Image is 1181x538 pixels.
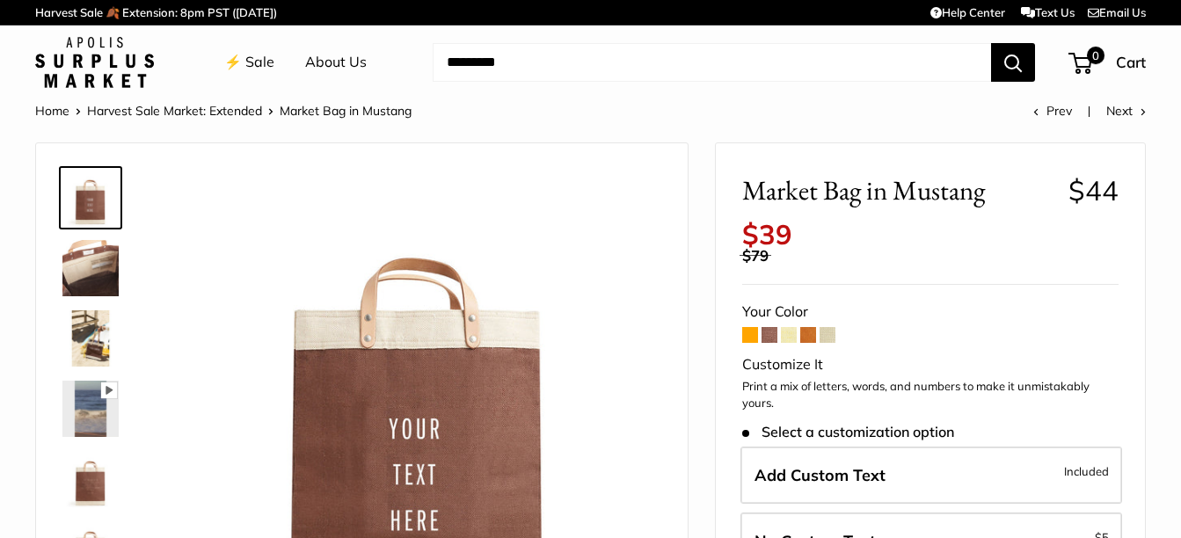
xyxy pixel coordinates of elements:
div: Customize It [742,352,1119,378]
a: Harvest Sale Market: Extended [87,103,262,119]
a: Prev [1033,103,1072,119]
span: Add Custom Text [755,465,886,485]
button: Search [991,43,1035,82]
img: Market Bag in Mustang [62,310,119,367]
a: Market Bag in Mustang [59,377,122,440]
a: Text Us [1021,5,1075,19]
span: Included [1064,461,1109,482]
img: Market Bag in Mustang [62,240,119,296]
p: Print a mix of letters, words, and numbers to make it unmistakably yours. [742,378,1119,412]
span: $79 [742,246,769,265]
img: Market Bag in Mustang [62,170,119,226]
a: 0 Cart [1070,48,1146,76]
span: Select a customization option [742,424,954,440]
a: Market Bag in Mustang [59,166,122,229]
a: description_Seal of authenticity printed on the backside of every bag. [59,447,122,511]
span: $39 [742,217,792,251]
a: Market Bag in Mustang [59,236,122,300]
a: ⚡️ Sale [224,49,274,76]
nav: Breadcrumb [35,99,412,122]
input: Search... [433,43,991,82]
img: Market Bag in Mustang [62,381,119,437]
span: 0 [1087,47,1104,64]
img: Apolis: Surplus Market [35,37,154,88]
div: Your Color [742,299,1119,325]
a: Email Us [1088,5,1146,19]
a: Help Center [930,5,1005,19]
a: About Us [305,49,367,76]
a: Market Bag in Mustang [59,307,122,370]
a: Home [35,103,69,119]
img: description_Seal of authenticity printed on the backside of every bag. [62,451,119,507]
span: $44 [1068,173,1119,207]
a: Next [1106,103,1146,119]
span: Market Bag in Mustang [280,103,412,119]
span: Market Bag in Mustang [742,174,1055,207]
span: Cart [1116,53,1146,71]
label: Add Custom Text [740,447,1122,505]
